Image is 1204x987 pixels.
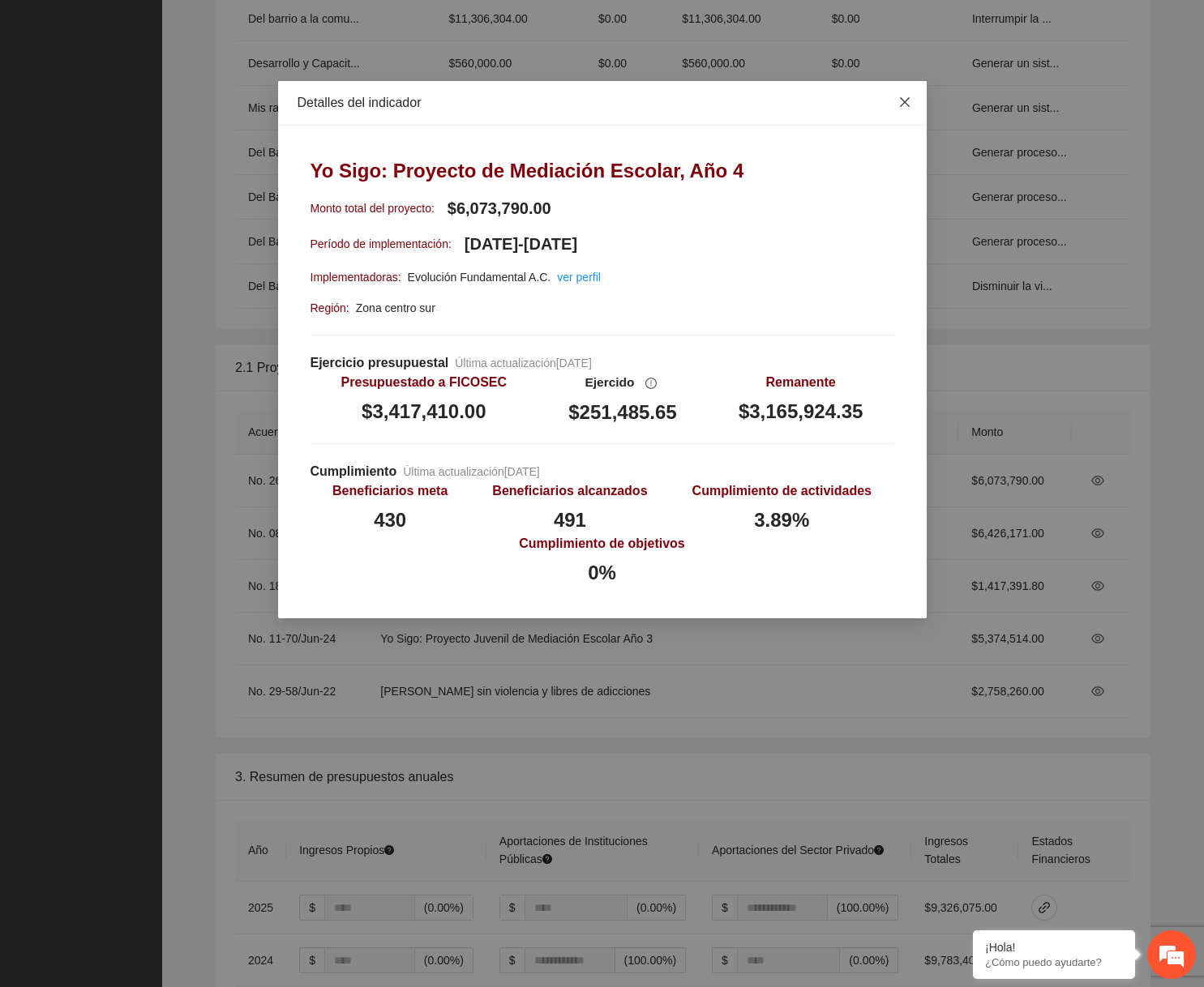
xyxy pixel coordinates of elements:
h4: [DATE] - [DATE] [465,233,577,255]
h4: $6,073,790.00 [448,197,551,220]
h5: Beneficiarios alcanzados [492,481,647,501]
h3: $3,165,924.35 [739,399,863,425]
span: Estamos en línea. [94,216,224,380]
div: Chatee con nosotros ahora [84,83,272,104]
h5: Cumplimiento de actividades [692,481,872,501]
div: Minimizar ventana de chat en vivo [266,8,305,47]
h3: $251,485.65 [568,399,676,425]
h5: Ejercicio presupuestal [311,353,449,373]
span: exclamation-circle [642,378,660,389]
h5: Cumplimiento [311,462,397,481]
h5: Remanente [766,373,836,392]
button: exclamation-circle [641,374,661,393]
h5: Beneficiarios meta [332,481,448,501]
span: Evolución Fundamental A.C. [408,271,551,284]
h5: Cumplimiento de objetivos [519,534,684,553]
span: Zona centro sur [356,301,435,314]
a: ver perfil [557,271,601,284]
span: Implementadoras: [311,271,401,284]
p: ¿Cómo puedo ayudarte? [985,956,1123,968]
span: close [898,96,911,109]
textarea: Escriba su mensaje y pulse “Intro” [8,442,309,499]
h3: $3,417,410.00 [362,399,486,425]
div: ¡Hola! [985,941,1123,954]
span: Ejercido [585,375,634,389]
h3: 491 [554,507,586,533]
h5: Presupuestado a FICOSEC [341,373,508,392]
h3: Yo Sigo: Proyecto de Mediación Escolar, Año 4 [311,158,894,184]
h3: 0% [588,560,616,586]
h3: 3.89% [754,507,809,533]
div: Detalles del indicador [298,94,907,112]
button: Close [883,81,927,125]
span: Monto total del proyecto: [311,202,435,215]
span: Última actualización [DATE] [403,465,540,478]
span: Región: [311,301,349,314]
span: Última actualización [DATE] [455,357,592,370]
h3: 430 [374,507,406,533]
span: Período de implementación: [311,237,452,250]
